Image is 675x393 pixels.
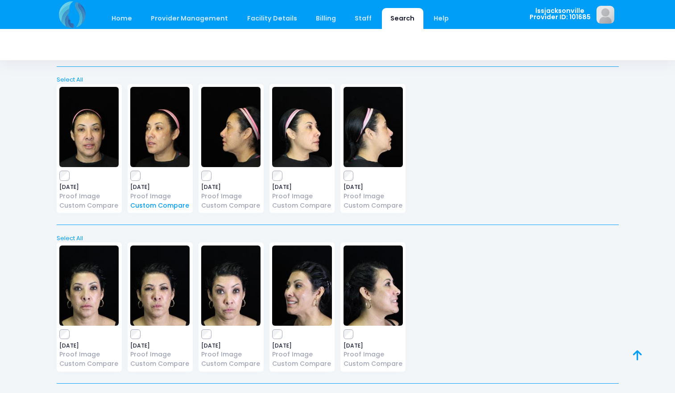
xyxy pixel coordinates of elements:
[142,8,237,29] a: Provider Management
[59,87,119,167] img: image
[344,184,403,190] span: [DATE]
[272,359,331,368] a: Custom Compare
[130,201,190,210] a: Custom Compare
[59,201,119,210] a: Custom Compare
[344,359,403,368] a: Custom Compare
[59,359,119,368] a: Custom Compare
[54,75,621,84] a: Select All
[201,192,261,201] a: Proof Image
[130,350,190,359] a: Proof Image
[272,87,331,167] img: image
[201,201,261,210] a: Custom Compare
[103,8,141,29] a: Home
[130,359,190,368] a: Custom Compare
[201,343,261,348] span: [DATE]
[130,184,190,190] span: [DATE]
[238,8,306,29] a: Facility Details
[130,343,190,348] span: [DATE]
[59,184,119,190] span: [DATE]
[344,87,403,167] img: image
[344,192,403,201] a: Proof Image
[130,246,190,326] img: image
[130,192,190,201] a: Proof Image
[344,343,403,348] span: [DATE]
[346,8,381,29] a: Staff
[59,350,119,359] a: Proof Image
[201,184,261,190] span: [DATE]
[59,192,119,201] a: Proof Image
[54,234,621,243] a: Select All
[272,343,331,348] span: [DATE]
[596,6,614,24] img: image
[272,184,331,190] span: [DATE]
[344,350,403,359] a: Proof Image
[272,246,331,326] img: image
[344,201,403,210] a: Custom Compare
[272,192,331,201] a: Proof Image
[130,87,190,167] img: image
[272,201,331,210] a: Custom Compare
[201,246,261,326] img: image
[307,8,344,29] a: Billing
[382,8,423,29] a: Search
[272,350,331,359] a: Proof Image
[201,359,261,368] a: Custom Compare
[201,87,261,167] img: image
[59,246,119,326] img: image
[59,343,119,348] span: [DATE]
[530,8,591,20] span: lssjacksonville Provider ID: 101685
[201,350,261,359] a: Proof Image
[425,8,457,29] a: Help
[344,246,403,326] img: image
